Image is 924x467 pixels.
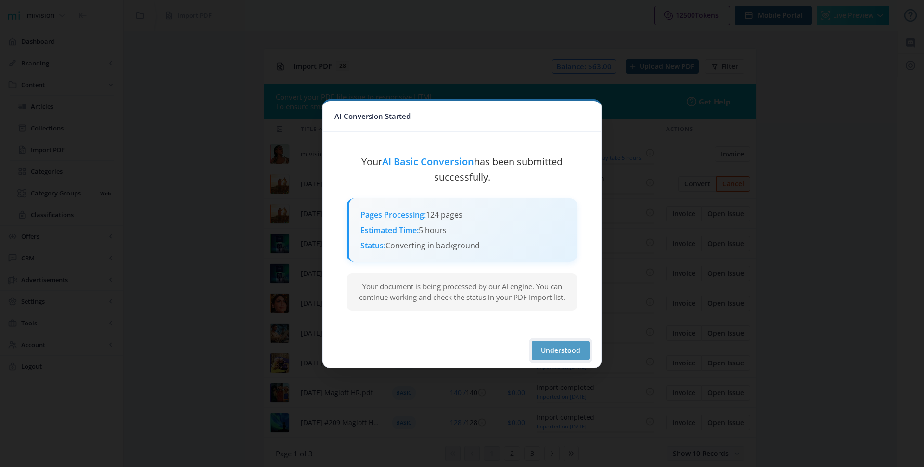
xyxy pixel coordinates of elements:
[532,341,590,360] button: Understood
[360,225,566,235] div: 5 hours
[323,101,601,132] nb-card-header: AI Conversion Started
[346,273,577,311] div: Your document is being processed by our AI engine. You can continue working and check the status ...
[360,241,566,250] div: Converting in background
[360,210,566,220] div: 124 pages
[382,155,474,168] strong: AI Basic Conversion
[360,225,419,235] strong: Estimated Time:
[360,241,385,250] strong: Status:
[360,210,426,220] strong: Pages Processing:
[346,154,577,185] div: Your has been submitted successfully.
